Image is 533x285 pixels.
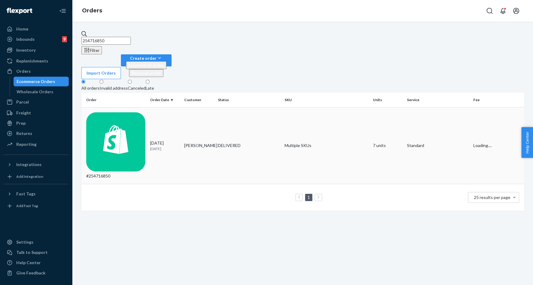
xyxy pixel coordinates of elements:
button: Filter [81,46,102,54]
a: Prep [4,118,69,128]
div: Give Feedback [16,270,46,276]
a: Inbounds9 [4,34,69,44]
td: 7 units [371,107,405,184]
td: Multiple SKUs [282,107,371,184]
button: Open account menu [510,5,522,17]
a: Reporting [4,139,69,149]
div: Returns [16,130,32,136]
div: Late [146,85,154,91]
div: Fast Tags [16,191,36,197]
a: Page 1 is your current page [306,195,311,200]
div: Customer [184,97,213,102]
div: Talk to Support [16,249,48,255]
div: Canceled [128,85,146,91]
div: Wholesale Orders [17,89,53,95]
div: Home [16,26,28,32]
div: Integrations [16,162,42,168]
div: DELIVERED [218,142,241,149]
div: Orders [16,68,31,74]
div: Create order [126,55,166,61]
img: Flexport logo [7,8,32,14]
p: Standard [407,142,468,149]
a: Add Integration [4,172,69,181]
div: Ecommerce Orders [17,78,55,85]
p: [DATE] [150,146,179,151]
button: Ecommerce order [126,61,166,69]
div: Filter [84,47,99,53]
button: Removal order [129,69,163,77]
input: Late [146,80,150,84]
div: Replenishments [16,58,48,64]
a: Parcel [4,97,69,107]
th: Fee [471,93,524,107]
div: #254716850 [86,112,145,179]
th: Order Date [148,93,182,107]
a: Ecommerce Orders [14,77,69,86]
a: Returns [4,129,69,138]
div: Settings [16,239,33,245]
div: Freight [16,110,31,116]
button: Give Feedback [4,268,69,278]
th: Status [216,93,282,107]
button: Close Navigation [57,5,69,17]
a: Orders [4,66,69,76]
span: Ecommerce order [128,62,164,68]
a: Help Center [4,258,69,267]
button: Open Search Box [484,5,496,17]
div: All orders [81,85,99,91]
button: Import Orders [81,67,121,79]
div: 9 [62,36,67,42]
div: Prep [16,120,26,126]
div: Invalid address [99,85,128,91]
div: [DATE] [150,140,179,151]
button: Integrations [4,160,69,169]
input: All orders [81,80,85,84]
td: [PERSON_NAME] [182,107,216,184]
div: Inbounds [16,36,35,42]
a: Orders [82,7,102,14]
input: Canceled [128,80,132,84]
div: Reporting [16,141,36,147]
a: Freight [4,108,69,118]
div: Help Center [16,260,41,266]
div: Add Integration [16,174,43,179]
div: Inventory [16,47,36,53]
input: Invalid address [99,80,103,84]
a: Home [4,24,69,34]
a: Talk to Support [4,248,69,257]
th: Order [81,93,148,107]
div: Add Fast Tag [16,203,38,208]
span: Removal order [131,70,161,75]
th: Units [371,93,405,107]
th: SKU [282,93,371,107]
span: 25 results per page [474,195,510,200]
th: Service [405,93,471,107]
div: Parcel [16,99,29,105]
a: Wholesale Orders [14,87,69,97]
button: Open notifications [497,5,509,17]
button: Fast Tags [4,189,69,199]
ol: breadcrumbs [77,2,107,20]
a: Replenishments [4,56,69,66]
a: Add Fast Tag [4,201,69,211]
button: Help Center [521,127,533,158]
a: Inventory [4,45,69,55]
button: Create orderEcommerce orderRemoval order [121,54,172,66]
input: Search orders [81,37,131,45]
td: Loading.... [471,107,524,184]
a: Settings [4,237,69,247]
